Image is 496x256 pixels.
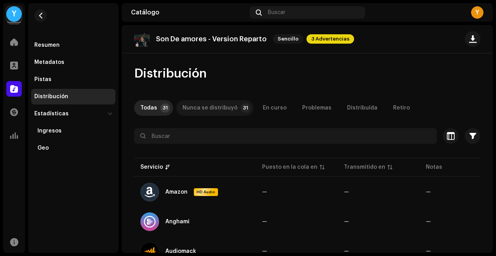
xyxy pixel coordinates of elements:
div: Y [6,6,22,22]
div: Metadatos [34,59,64,65]
re-m-nav-item: Pistas [31,72,115,87]
div: Distribuída [347,100,377,116]
div: Nunca se distribuyó [182,100,237,116]
div: Servicio [140,163,163,171]
div: Y [471,6,484,19]
div: Problemas [302,100,331,116]
div: Puesto en la cola en [262,163,317,171]
div: Ingresos [37,128,62,134]
div: Distribución [34,94,68,100]
div: Transmitido en [344,163,385,171]
re-m-nav-item: Geo [31,140,115,156]
p-badge: 31 [160,103,170,113]
div: Retiro [393,100,410,116]
span: — [344,219,349,224]
span: — [262,189,267,195]
span: — [344,189,349,195]
span: — [262,249,267,254]
span: HD Audio [195,189,217,195]
re-m-nav-item: Distribución [31,89,115,104]
re-m-nav-item: Metadatos [31,55,115,70]
re-a-table-badge: — [426,249,431,254]
div: Pistas [34,76,51,83]
re-m-nav-item: Resumen [31,37,115,53]
div: En curso [263,100,287,116]
div: Audiomack [165,249,196,254]
span: Buscar [268,9,285,16]
re-m-nav-item: Ingresos [31,123,115,139]
img: 8784d312-39dd-4d3f-be1f-8873471d8aeb [134,31,150,47]
span: 3 Advertencias [306,34,354,44]
re-m-nav-dropdown: Estadísticas [31,106,115,156]
p-badge: 31 [241,103,250,113]
span: Distribución [134,66,207,81]
div: Catálogo [131,9,246,16]
span: Sencillo [273,34,303,44]
span: — [344,249,349,254]
p: Son De amores - Version Reparto [156,35,267,43]
div: Resumen [34,42,60,48]
re-a-table-badge: — [426,189,431,195]
div: Amazon [165,189,188,195]
span: — [262,219,267,224]
div: Anghami [165,219,190,224]
div: Estadísticas [34,111,69,117]
div: Geo [37,145,49,151]
div: Todas [140,100,157,116]
input: Buscar [134,128,437,144]
re-a-table-badge: — [426,219,431,224]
